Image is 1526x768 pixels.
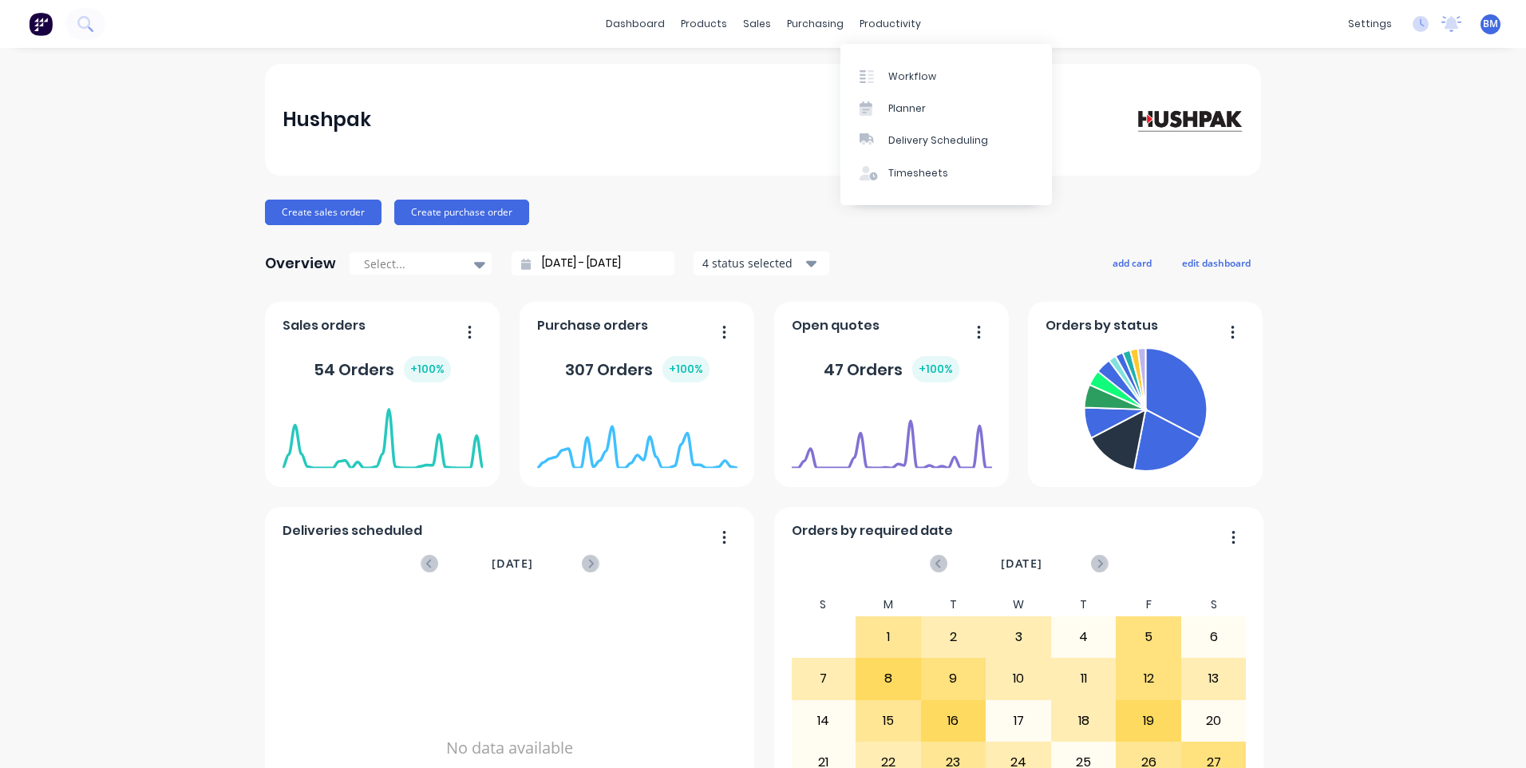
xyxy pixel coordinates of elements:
div: S [791,593,856,616]
div: + 100 % [404,356,451,382]
div: products [673,12,735,36]
div: 6 [1182,617,1246,657]
div: purchasing [779,12,852,36]
div: Delivery Scheduling [888,133,988,148]
div: 12 [1117,659,1180,699]
div: 54 Orders [314,356,451,382]
a: dashboard [598,12,673,36]
div: F [1116,593,1181,616]
div: sales [735,12,779,36]
div: Timesheets [888,166,948,180]
div: settings [1340,12,1400,36]
div: Overview [265,247,336,279]
span: Purchase orders [537,316,648,335]
span: [DATE] [1001,555,1042,572]
div: Hushpak [283,104,371,136]
div: 10 [986,659,1050,699]
img: Factory [29,12,53,36]
a: Planner [840,93,1052,125]
div: productivity [852,12,929,36]
div: Workflow [888,69,936,84]
div: 11 [1052,659,1116,699]
div: T [921,593,986,616]
div: 5 [1117,617,1180,657]
div: + 100 % [912,356,959,382]
div: W [986,593,1051,616]
div: 9 [922,659,986,699]
div: M [856,593,921,616]
span: [DATE] [492,555,533,572]
div: 4 [1052,617,1116,657]
span: Sales orders [283,316,366,335]
button: add card [1102,252,1162,273]
div: 3 [986,617,1050,657]
a: Workflow [840,60,1052,92]
div: 15 [856,701,920,741]
div: 8 [856,659,920,699]
span: BM [1483,17,1498,31]
div: 13 [1182,659,1246,699]
div: + 100 % [662,356,710,382]
div: 14 [792,701,856,741]
div: 18 [1052,701,1116,741]
span: Deliveries scheduled [283,521,422,540]
a: Timesheets [840,157,1052,189]
div: 16 [922,701,986,741]
span: Orders by status [1046,316,1158,335]
div: 307 Orders [565,356,710,382]
div: 20 [1182,701,1246,741]
span: Open quotes [792,316,880,335]
button: edit dashboard [1172,252,1261,273]
div: 47 Orders [824,356,959,382]
div: 19 [1117,701,1180,741]
div: S [1181,593,1247,616]
div: T [1051,593,1117,616]
a: Delivery Scheduling [840,125,1052,156]
div: 1 [856,617,920,657]
button: Create sales order [265,200,381,225]
div: 7 [792,659,856,699]
div: 17 [986,701,1050,741]
img: Hushpak [1132,105,1243,133]
button: Create purchase order [394,200,529,225]
div: 4 status selected [702,255,803,271]
button: 4 status selected [694,251,829,275]
div: 2 [922,617,986,657]
div: Planner [888,101,926,116]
